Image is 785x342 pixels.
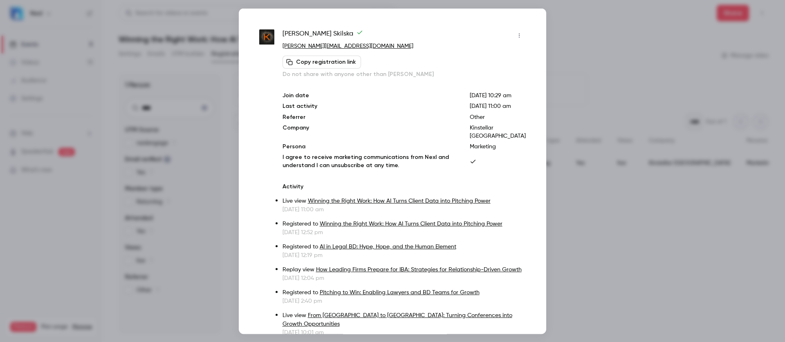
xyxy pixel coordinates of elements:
p: Activity [283,182,526,190]
a: Pitching to Win: Enabling Lawyers and BD Teams for Growth [320,289,480,295]
a: Winning the Right Work: How AI Turns Client Data into Pitching Power [308,198,491,203]
p: Last activity [283,102,457,110]
p: Do not share with anyone other than [PERSON_NAME] [283,70,526,78]
p: Live view [283,311,526,328]
a: [PERSON_NAME][EMAIL_ADDRESS][DOMAIN_NAME] [283,43,413,49]
p: Replay view [283,265,526,274]
p: [DATE] 10:29 am [470,91,526,99]
p: Persona [283,142,457,150]
a: How Leading Firms Prepare for IBA: Strategies for Relationship-Driven Growth [316,266,522,272]
p: [DATE] 12:52 pm [283,228,526,236]
span: [DATE] 11:00 am [470,103,511,109]
p: Live view [283,197,526,205]
a: From [GEOGRAPHIC_DATA] to [GEOGRAPHIC_DATA]: Turning Conferences into Growth Opportunities [283,312,512,326]
p: Registered to [283,219,526,228]
p: [DATE] 2:40 pm [283,297,526,305]
img: kinstellar.com [259,29,274,45]
p: Marketing [470,142,526,150]
p: Join date [283,91,457,99]
span: [PERSON_NAME] Skilska [283,29,363,42]
p: Other [470,113,526,121]
p: Kinstellar [GEOGRAPHIC_DATA] [470,123,526,140]
p: I agree to receive marketing communications from Nexl and understand I can unsubscribe at any time. [283,153,457,169]
p: [DATE] 11:00 am [283,205,526,213]
p: Referrer [283,113,457,121]
p: Registered to [283,288,526,297]
button: Copy registration link [283,55,361,68]
p: [DATE] 12:19 pm [283,251,526,259]
a: AI in Legal BD: Hype, Hope, and the Human Element [320,244,456,249]
p: Registered to [283,242,526,251]
p: [DATE] 10:01 am [283,328,526,336]
p: Company [283,123,457,140]
p: [DATE] 12:04 pm [283,274,526,282]
a: Winning the Right Work: How AI Turns Client Data into Pitching Power [320,221,502,226]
